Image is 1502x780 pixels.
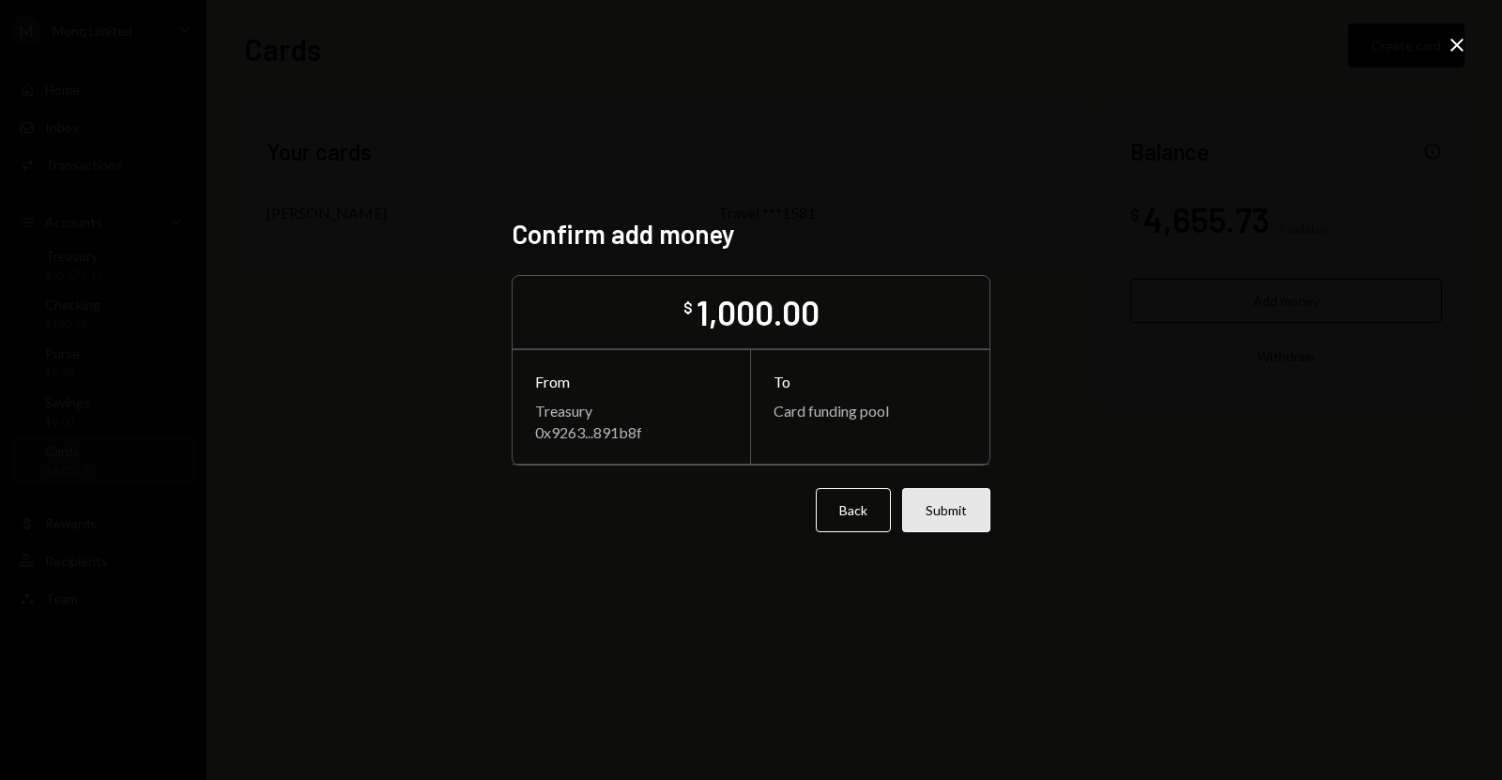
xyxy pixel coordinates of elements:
[697,291,820,333] div: 1,000.00
[512,216,990,252] h2: Confirm add money
[902,488,990,532] button: Submit
[774,373,967,390] div: To
[535,423,728,441] div: 0x9263...891b8f
[535,373,728,390] div: From
[535,402,728,420] div: Treasury
[816,488,891,532] button: Back
[774,402,967,420] div: Card funding pool
[683,298,693,317] div: $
